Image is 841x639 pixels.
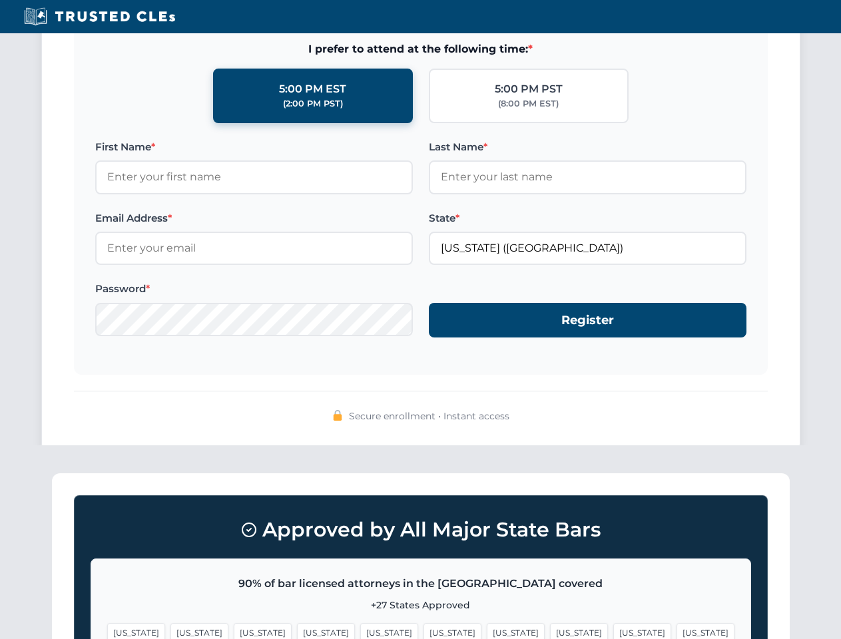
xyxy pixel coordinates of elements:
[332,410,343,421] img: 🔒
[498,97,559,110] div: (8:00 PM EST)
[429,232,746,265] input: California (CA)
[95,281,413,297] label: Password
[95,41,746,58] span: I prefer to attend at the following time:
[283,97,343,110] div: (2:00 PM PST)
[95,232,413,265] input: Enter your email
[429,210,746,226] label: State
[20,7,179,27] img: Trusted CLEs
[95,139,413,155] label: First Name
[429,303,746,338] button: Register
[91,512,751,548] h3: Approved by All Major State Bars
[107,575,734,592] p: 90% of bar licensed attorneys in the [GEOGRAPHIC_DATA] covered
[95,210,413,226] label: Email Address
[429,160,746,194] input: Enter your last name
[95,160,413,194] input: Enter your first name
[107,598,734,612] p: +27 States Approved
[279,81,346,98] div: 5:00 PM EST
[349,409,509,423] span: Secure enrollment • Instant access
[495,81,563,98] div: 5:00 PM PST
[429,139,746,155] label: Last Name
